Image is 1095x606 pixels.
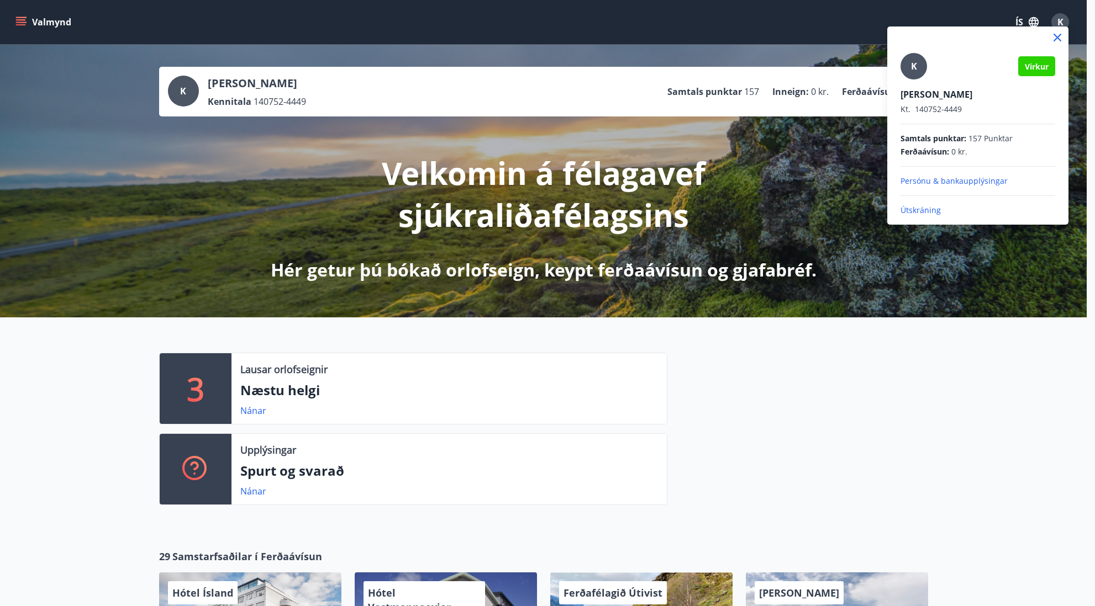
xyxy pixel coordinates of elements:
span: K [911,60,917,72]
p: Persónu & bankaupplýsingar [901,176,1055,187]
span: Ferðaávísun : [901,146,949,157]
span: 157 Punktar [968,133,1013,144]
span: Kt. [901,104,910,114]
p: 140752-4449 [901,104,1055,115]
span: Samtals punktar : [901,133,966,144]
p: [PERSON_NAME] [901,88,1055,100]
p: Útskráning [901,205,1055,216]
span: Virkur [1025,61,1049,72]
span: 0 kr. [951,146,967,157]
